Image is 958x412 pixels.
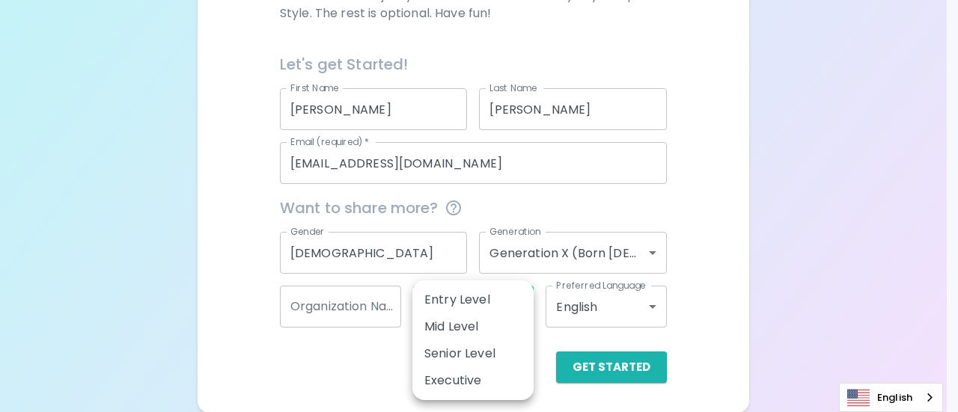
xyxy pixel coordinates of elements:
[839,383,943,412] aside: Language selected: English
[412,286,534,313] li: Entry Level
[412,367,534,394] li: Executive
[840,384,942,411] a: English
[412,313,534,340] li: Mid Level
[412,340,534,367] li: Senior Level
[839,383,943,412] div: Language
